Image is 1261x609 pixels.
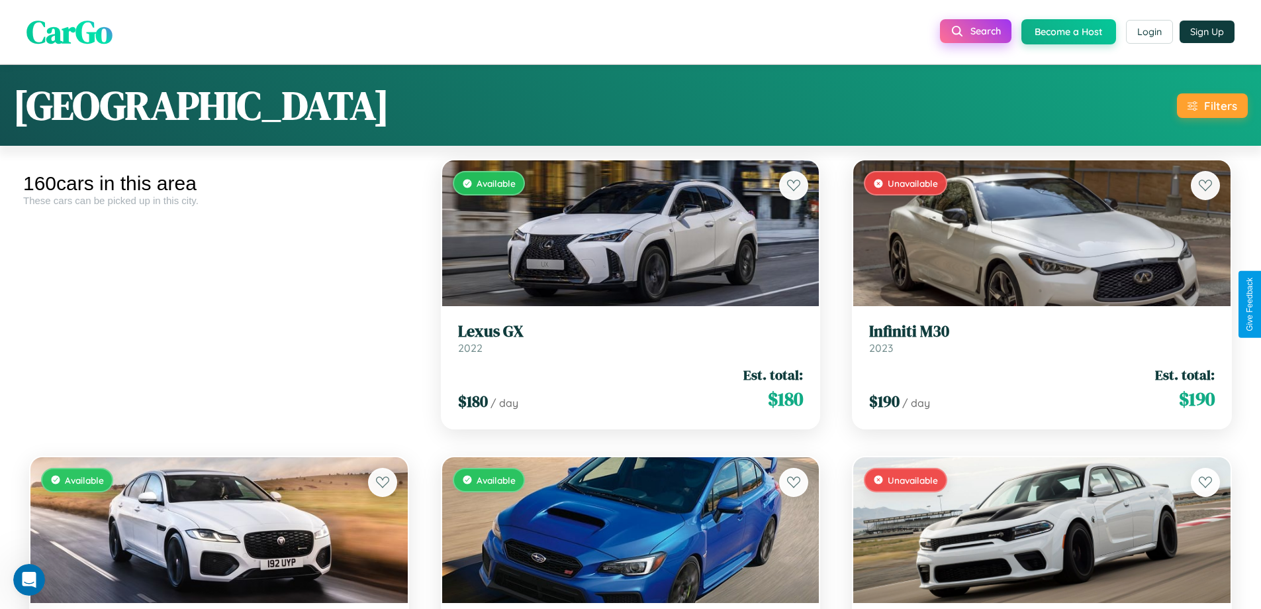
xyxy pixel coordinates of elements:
[902,396,930,410] span: / day
[869,322,1215,341] h3: Infiniti M30
[477,474,516,486] span: Available
[869,322,1215,355] a: Infiniti M302023
[458,341,483,355] span: 2022
[23,195,415,206] div: These cars can be picked up in this city.
[970,25,1001,37] span: Search
[1177,93,1248,118] button: Filters
[490,396,518,410] span: / day
[940,19,1011,43] button: Search
[869,341,893,355] span: 2023
[65,474,104,486] span: Available
[1155,365,1215,384] span: Est. total:
[458,322,804,355] a: Lexus GX2022
[458,322,804,341] h3: Lexus GX
[13,78,389,133] h1: [GEOGRAPHIC_DATA]
[13,564,45,596] iframe: Intercom live chat
[869,390,900,412] span: $ 190
[1021,19,1116,44] button: Become a Host
[1245,278,1254,331] div: Give Feedback
[1204,99,1237,113] div: Filters
[1180,21,1235,43] button: Sign Up
[888,474,938,486] span: Unavailable
[477,178,516,189] span: Available
[1179,386,1215,412] span: $ 190
[888,178,938,189] span: Unavailable
[26,10,113,54] span: CarGo
[743,365,803,384] span: Est. total:
[458,390,488,412] span: $ 180
[768,386,803,412] span: $ 180
[23,172,415,195] div: 160 cars in this area
[1126,20,1173,44] button: Login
